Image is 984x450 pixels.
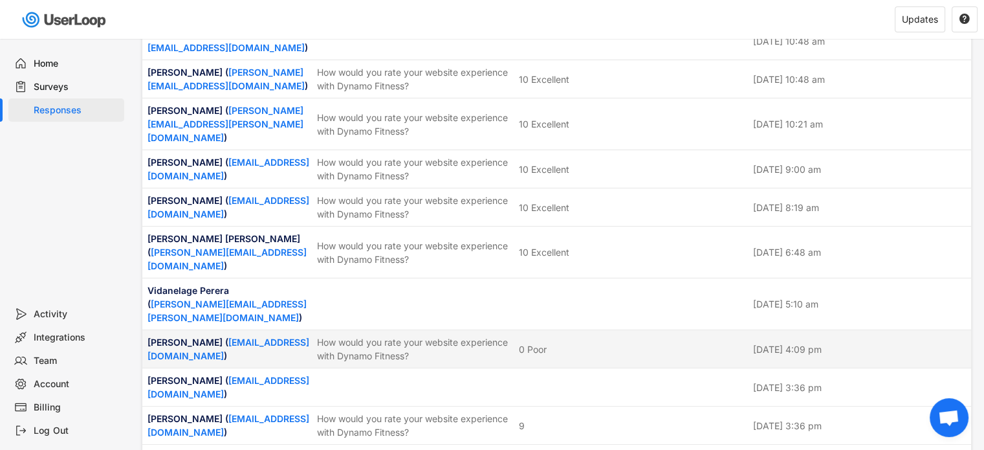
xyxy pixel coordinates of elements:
[34,355,119,367] div: Team
[148,155,309,183] div: [PERSON_NAME] ( )
[753,34,967,48] div: [DATE] 10:48 am
[34,81,119,93] div: Surveys
[148,247,307,271] a: [PERSON_NAME][EMAIL_ADDRESS][DOMAIN_NAME]
[753,381,967,394] div: [DATE] 3:36 pm
[519,163,569,176] div: 10 Excellent
[148,194,309,221] div: [PERSON_NAME] ( )
[317,239,511,266] div: How would you rate your website experience with Dynamo Fitness?
[902,15,938,24] div: Updates
[519,201,569,214] div: 10 Excellent
[148,157,309,181] a: [EMAIL_ADDRESS][DOMAIN_NAME]
[148,284,309,324] div: Vidanelage Perera ( )
[519,419,525,433] div: 9
[34,58,119,70] div: Home
[34,425,119,437] div: Log Out
[317,194,511,221] div: How would you rate your website experience with Dynamo Fitness?
[753,245,967,259] div: [DATE] 6:48 am
[959,13,970,25] text: 
[753,343,967,356] div: [DATE] 4:09 pm
[148,27,309,54] div: [PERSON_NAME] ( )
[317,155,511,183] div: How would you rate your website experience with Dynamo Fitness?
[753,419,967,433] div: [DATE] 3:36 pm
[753,201,967,214] div: [DATE] 8:19 am
[753,117,967,131] div: [DATE] 10:21 am
[317,65,511,93] div: How would you rate your website experience with Dynamo Fitness?
[148,232,309,273] div: [PERSON_NAME] [PERSON_NAME] ( )
[148,298,307,323] a: [PERSON_NAME][EMAIL_ADDRESS][PERSON_NAME][DOMAIN_NAME]
[519,245,569,259] div: 10 Excellent
[519,343,547,356] div: 0 Poor
[148,375,309,399] a: [EMAIL_ADDRESS][DOMAIN_NAME]
[148,374,309,401] div: [PERSON_NAME] ( )
[930,398,968,437] div: Open chat
[753,73,967,86] div: [DATE] 10:48 am
[317,412,511,439] div: How would you rate your website experience with Dynamo Fitness?
[34,378,119,390] div: Account
[34,401,119,414] div: Billing
[34,332,119,344] div: Integrations
[519,73,569,86] div: 10 Excellent
[148,337,309,361] a: [EMAIL_ADDRESS][DOMAIN_NAME]
[317,335,511,363] div: How would you rate your website experience with Dynamo Fitness?
[148,105,303,143] a: [PERSON_NAME][EMAIL_ADDRESS][PERSON_NAME][DOMAIN_NAME]
[148,335,309,363] div: [PERSON_NAME] ( )
[753,297,967,311] div: [DATE] 5:10 am
[753,163,967,176] div: [DATE] 9:00 am
[19,6,111,33] img: userloop-logo-01.svg
[148,104,309,144] div: [PERSON_NAME] ( )
[148,65,309,93] div: [PERSON_NAME] ( )
[34,104,119,117] div: Responses
[317,111,511,138] div: How would you rate your website experience with Dynamo Fitness?
[34,308,119,321] div: Activity
[959,14,970,25] button: 
[148,413,309,438] a: [EMAIL_ADDRESS][DOMAIN_NAME]
[519,117,569,131] div: 10 Excellent
[148,195,309,219] a: [EMAIL_ADDRESS][DOMAIN_NAME]
[148,412,309,439] div: [PERSON_NAME] ( )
